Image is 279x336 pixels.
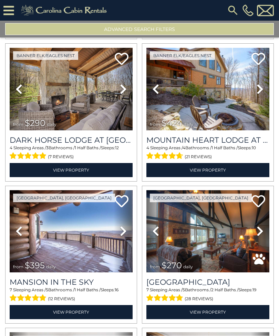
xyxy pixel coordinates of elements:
[13,194,115,202] a: [GEOGRAPHIC_DATA], [GEOGRAPHIC_DATA]
[46,264,56,269] span: daily
[185,294,213,303] span: (28 reviews)
[115,52,128,67] a: Add to favorites
[162,260,182,270] span: $270
[146,190,269,272] img: thumbnail_163276095.jpeg
[150,264,160,269] span: from
[146,136,269,145] a: Mountain Heart Lodge at [GEOGRAPHIC_DATA]
[48,152,74,161] span: (7 reviews)
[13,51,78,60] a: Banner Elk/Eagles Nest
[211,287,238,292] span: 2 Half Baths /
[146,145,149,150] span: 4
[46,287,48,292] span: 5
[252,145,256,150] span: 10
[75,145,101,150] span: 1 Half Baths /
[146,163,269,177] a: View Property
[185,152,212,161] span: (21 reviews)
[227,4,239,17] img: search-regular.svg
[251,194,265,209] a: Add to favorites
[18,3,113,17] img: Khaki-logo.png
[10,190,133,272] img: thumbnail_163263801.jpeg
[150,51,215,60] a: Banner Elk/Eagles Nest
[146,136,269,145] h3: Mountain Heart Lodge at Eagles Nest
[10,136,133,145] h3: Dark Horse Lodge at Eagles Nest
[183,264,193,269] span: daily
[150,194,252,202] a: [GEOGRAPHIC_DATA], [GEOGRAPHIC_DATA]
[5,23,274,35] button: Advanced Search Filters
[146,278,269,287] h3: Majestic Mountain Haus
[46,145,49,150] span: 3
[48,294,75,303] span: (12 reviews)
[252,287,256,292] span: 19
[10,278,133,287] a: Mansion In The Sky
[10,48,133,130] img: thumbnail_164375637.jpeg
[184,122,193,127] span: daily
[10,145,12,150] span: 4
[146,145,269,161] div: Sleeping Areas / Bathrooms / Sleeps:
[211,145,238,150] span: 1 Half Baths /
[25,118,45,128] span: $290
[146,278,269,287] a: [GEOGRAPHIC_DATA]
[10,145,133,161] div: Sleeping Areas / Bathrooms / Sleeps:
[10,136,133,145] a: Dark Horse Lodge at [GEOGRAPHIC_DATA]
[10,305,133,319] a: View Property
[146,287,269,303] div: Sleeping Areas / Bathrooms / Sleeps:
[115,194,128,209] a: Add to favorites
[115,287,118,292] span: 16
[162,118,182,128] span: $424
[10,287,133,303] div: Sleeping Areas / Bathrooms / Sleeps:
[25,260,45,270] span: $395
[150,122,160,127] span: from
[10,287,12,292] span: 7
[47,122,56,127] span: daily
[251,52,265,67] a: Add to favorites
[74,287,101,292] span: 1 Half Baths /
[146,48,269,130] img: thumbnail_163263019.jpeg
[183,287,185,292] span: 5
[183,145,185,150] span: 4
[13,264,23,269] span: from
[241,4,255,16] a: [PHONE_NUMBER]
[146,287,149,292] span: 7
[115,145,119,150] span: 12
[10,163,133,177] a: View Property
[13,122,23,127] span: from
[146,305,269,319] a: View Property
